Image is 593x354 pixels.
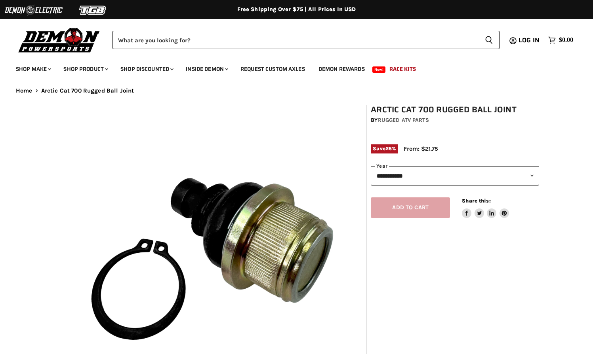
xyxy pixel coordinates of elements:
[515,37,544,44] a: Log in
[519,35,540,45] span: Log in
[372,66,386,73] span: New!
[114,61,178,77] a: Shop Discounted
[378,117,429,123] a: Rugged ATV Parts
[371,144,398,153] span: Save %
[479,31,500,49] button: Search
[544,34,577,46] a: $0.00
[371,105,539,115] h1: Arctic Cat 700 Rugged Ball Joint
[462,197,509,218] aside: Share this:
[404,145,438,152] span: From: $21.75
[313,61,371,77] a: Demon Rewards
[10,61,56,77] a: Shop Make
[10,58,571,77] ul: Main menu
[16,87,32,94] a: Home
[385,146,392,151] span: 25
[462,198,490,204] span: Share this:
[63,3,123,18] img: TGB Logo 2
[112,31,500,49] form: Product
[112,31,479,49] input: Search
[41,87,134,94] span: Arctic Cat 700 Rugged Ball Joint
[371,166,539,186] select: year
[559,36,573,44] span: $0.00
[235,61,311,77] a: Request Custom Axles
[57,61,113,77] a: Shop Product
[16,26,103,54] img: Demon Powersports
[4,3,63,18] img: Demon Electric Logo 2
[180,61,233,77] a: Inside Demon
[371,116,539,125] div: by
[383,61,422,77] a: Race Kits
